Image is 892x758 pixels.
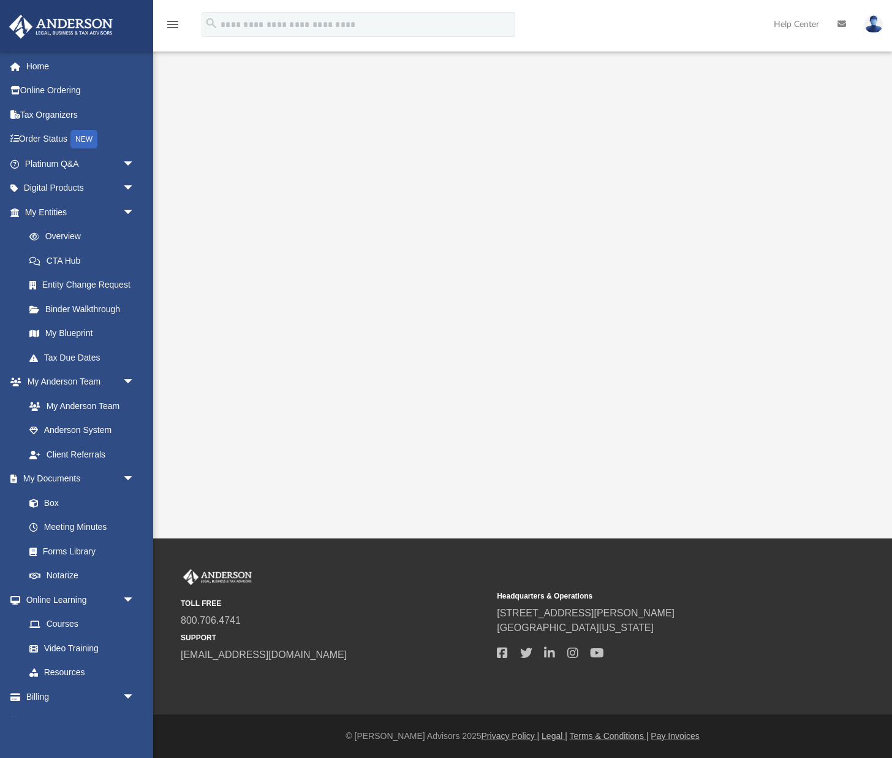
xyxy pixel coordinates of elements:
a: Home [9,54,153,78]
a: Anderson System [17,418,147,443]
span: arrow_drop_down [123,588,147,613]
a: Tax Due Dates [17,345,153,370]
a: Video Training [17,636,141,660]
a: Entity Change Request [17,273,153,297]
a: Platinum Q&Aarrow_drop_down [9,151,153,176]
a: Binder Walkthrough [17,297,153,321]
a: menu [165,23,180,32]
a: Online Ordering [9,78,153,103]
a: [GEOGRAPHIC_DATA][US_STATE] [497,622,654,633]
i: menu [165,17,180,32]
a: [EMAIL_ADDRESS][DOMAIN_NAME] [181,649,347,660]
a: Pay Invoices [651,731,699,741]
a: Box [17,491,141,515]
a: Terms & Conditions | [570,731,649,741]
img: User Pic [864,15,883,33]
a: Events Calendar [9,709,153,733]
div: © [PERSON_NAME] Advisors 2025 [153,730,892,743]
a: CTA Hub [17,248,153,273]
a: Meeting Minutes [17,515,147,540]
a: My Anderson Team [17,394,141,418]
a: My Documentsarrow_drop_down [9,467,147,491]
a: My Blueprint [17,321,147,346]
a: Billingarrow_drop_down [9,684,153,709]
small: TOLL FREE [181,598,488,609]
a: Notarize [17,564,147,588]
a: Client Referrals [17,442,147,467]
small: Headquarters & Operations [497,591,804,602]
span: arrow_drop_down [123,370,147,395]
a: Privacy Policy | [482,731,540,741]
a: [STREET_ADDRESS][PERSON_NAME] [497,608,675,618]
a: Overview [17,224,153,249]
a: Tax Organizers [9,102,153,127]
a: Digital Productsarrow_drop_down [9,176,153,201]
span: arrow_drop_down [123,151,147,177]
a: Order StatusNEW [9,127,153,152]
a: Resources [17,660,147,685]
a: My Anderson Teamarrow_drop_down [9,370,147,394]
span: arrow_drop_down [123,467,147,492]
span: arrow_drop_down [123,200,147,225]
img: Anderson Advisors Platinum Portal [6,15,116,39]
span: arrow_drop_down [123,176,147,201]
a: Legal | [542,731,567,741]
a: 800.706.4741 [181,615,241,626]
span: arrow_drop_down [123,684,147,710]
a: Courses [17,612,147,637]
small: SUPPORT [181,632,488,643]
a: My Entitiesarrow_drop_down [9,200,153,224]
a: Online Learningarrow_drop_down [9,588,147,612]
div: NEW [70,130,97,148]
img: Anderson Advisors Platinum Portal [181,569,254,585]
i: search [205,17,218,30]
a: Forms Library [17,539,141,564]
